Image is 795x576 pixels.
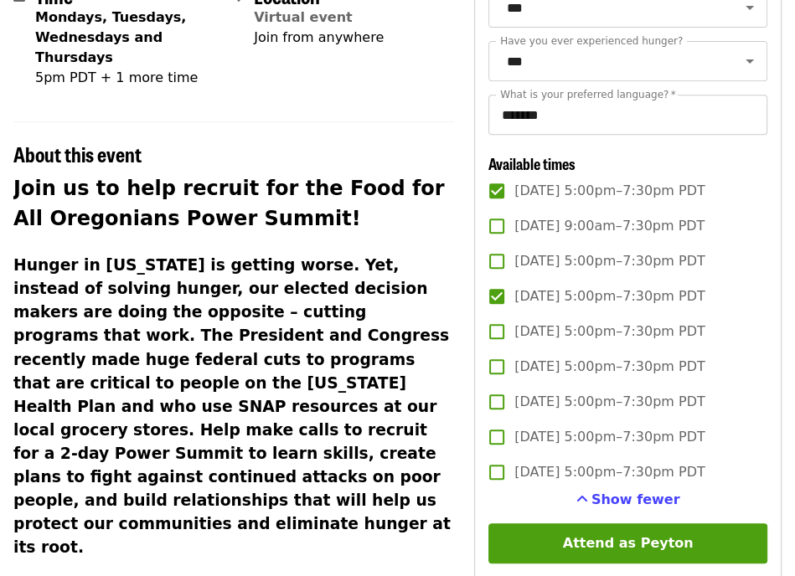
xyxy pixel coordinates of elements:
[514,286,705,306] span: [DATE] 5:00pm–7:30pm PDT
[514,321,705,342] span: [DATE] 5:00pm–7:30pm PDT
[13,139,142,168] span: About this event
[738,49,761,73] button: Open
[488,95,767,135] input: What is your preferred language?
[13,173,454,234] h2: Join us to help recruit for the Food for All Oregonians Power Summit!
[514,216,705,236] span: [DATE] 9:00am–7:30pm PDT
[576,490,680,510] button: See more timeslots
[514,392,705,412] span: [DATE] 5:00pm–7:30pm PDT
[254,29,384,45] span: Join from anywhere
[488,523,767,563] button: Attend as Peyton
[488,152,576,174] span: Available times
[500,90,676,100] label: What is your preferred language?
[514,357,705,377] span: [DATE] 5:00pm–7:30pm PDT
[254,9,353,25] a: Virtual event
[514,181,705,201] span: [DATE] 5:00pm–7:30pm PDT
[13,254,454,559] h3: Hunger in [US_STATE] is getting worse. Yet, instead of solving hunger, our elected decision maker...
[514,251,705,271] span: [DATE] 5:00pm–7:30pm PDT
[514,427,705,447] span: [DATE] 5:00pm–7:30pm PDT
[35,68,220,88] div: 5pm PDT + 1 more time
[35,9,186,65] strong: Mondays, Tuesdays, Wednesdays and Thursdays
[591,491,680,507] span: Show fewer
[500,36,683,46] label: Have you ever experienced hunger?
[514,462,705,482] span: [DATE] 5:00pm–7:30pm PDT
